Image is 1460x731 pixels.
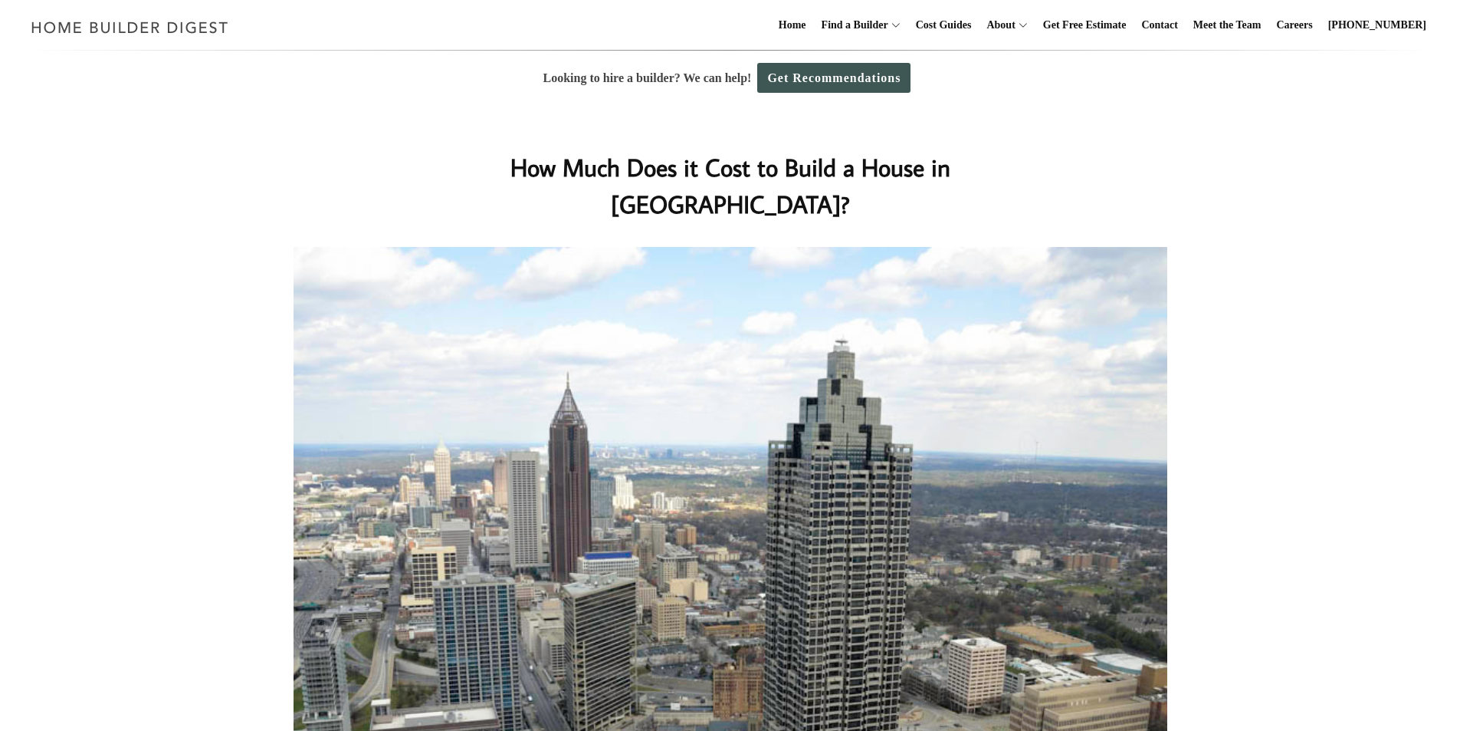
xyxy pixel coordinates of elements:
img: Home Builder Digest [25,12,235,42]
a: Find a Builder [815,1,888,50]
h1: How Much Does it Cost to Build a House in [GEOGRAPHIC_DATA]? [425,149,1036,222]
a: Contact [1135,1,1183,50]
a: Meet the Team [1187,1,1268,50]
a: Get Recommendations [757,63,910,93]
a: [PHONE_NUMBER] [1322,1,1432,50]
a: Home [773,1,812,50]
a: Careers [1271,1,1319,50]
a: Cost Guides [910,1,978,50]
a: About [980,1,1015,50]
a: Get Free Estimate [1037,1,1133,50]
